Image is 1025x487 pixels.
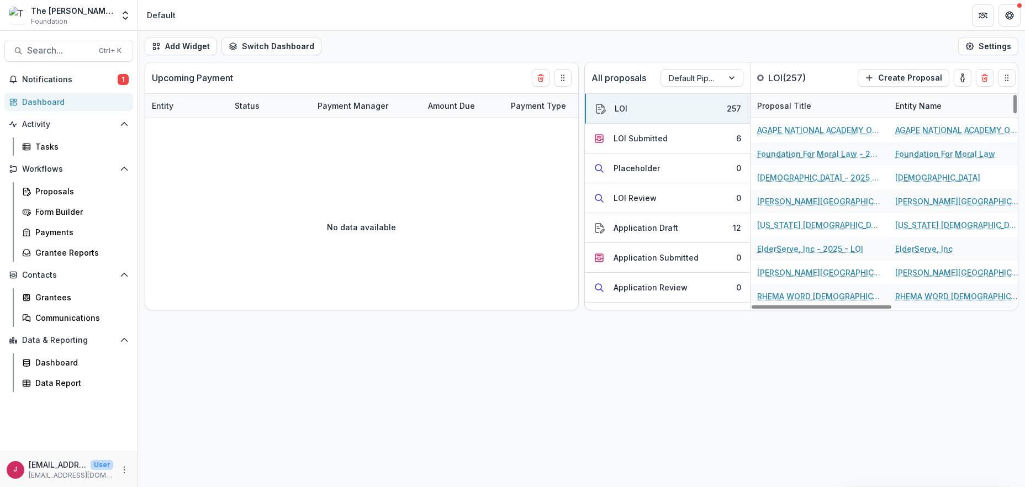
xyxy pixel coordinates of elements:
div: The [PERSON_NAME] Foundation [31,5,113,17]
button: Notifications1 [4,71,133,88]
div: Payment Manager [311,94,421,118]
div: Proposal Title [751,100,818,112]
a: Form Builder [18,203,133,221]
a: Communications [18,309,133,327]
a: RHEMA WORD [DEMOGRAPHIC_DATA] CENTER - 2025 - LOI [757,290,882,302]
div: Payment Type [504,94,587,118]
div: 0 [736,282,741,293]
div: Application Draft [614,222,678,234]
div: 12 [733,222,741,234]
div: Entity [145,94,228,118]
a: AGAPE NATIONAL ACADEMY OF MUSIC INC [895,124,1020,136]
button: Switch Dashboard [221,38,321,55]
button: Application Draft12 [585,213,750,243]
p: User [91,460,113,470]
a: Dashboard [4,93,133,111]
a: Foundation For Moral Law - 2025 - LOI [757,148,882,160]
div: Default [147,9,176,21]
button: Open Contacts [4,266,133,284]
div: Application Submitted [614,252,699,263]
button: Application Submitted0 [585,243,750,273]
div: Entity [145,100,180,112]
div: LOI [615,103,627,114]
div: Amount Due [421,94,504,118]
img: The Bolick Foundation [9,7,27,24]
button: Open entity switcher [118,4,133,27]
div: Placeholder [614,162,660,174]
span: Foundation [31,17,67,27]
span: 1 [118,74,129,85]
button: Open Workflows [4,160,133,178]
span: Notifications [22,75,118,84]
span: Workflows [22,165,115,174]
div: Status [228,94,311,118]
button: Delete card [532,69,550,87]
div: Dashboard [22,96,124,108]
a: [DEMOGRAPHIC_DATA] [895,172,980,183]
button: Open Data & Reporting [4,331,133,349]
p: [EMAIL_ADDRESS][DOMAIN_NAME] [29,459,86,470]
div: Form Builder [35,206,124,218]
div: Status [228,100,266,112]
button: Settings [958,38,1018,55]
div: Payment Manager [311,100,395,112]
a: Dashboard [18,353,133,372]
div: 6 [736,133,741,144]
div: Amount Due [421,100,482,112]
button: Delete card [976,69,994,87]
div: Grantees [35,292,124,303]
nav: breadcrumb [142,7,180,23]
div: Payments [35,226,124,238]
p: Upcoming Payment [152,71,233,84]
a: ElderServe, Inc [895,243,953,255]
div: Data Report [35,377,124,389]
div: Ctrl + K [97,45,124,57]
a: RHEMA WORD [DEMOGRAPHIC_DATA] CENTER [895,290,1020,302]
p: All proposals [591,71,646,84]
a: Grantee Reports [18,243,133,262]
a: [PERSON_NAME][GEOGRAPHIC_DATA][DEMOGRAPHIC_DATA] [895,267,1020,278]
p: LOI ( 257 ) [768,71,851,84]
button: Application Review0 [585,273,750,303]
div: LOI Submitted [614,133,668,144]
button: Create Proposal [858,69,949,87]
a: Tasks [18,137,133,156]
div: Application Review [614,282,688,293]
div: 0 [736,162,741,174]
button: Open Activity [4,115,133,133]
button: LOI Submitted6 [585,124,750,153]
button: Partners [972,4,994,27]
button: More [118,463,131,477]
a: [US_STATE] [DEMOGRAPHIC_DATA] Child & Family Service, Inc. - 2025 - LOI [757,219,882,231]
div: Dashboard [35,357,124,368]
a: Data Report [18,374,133,392]
button: Get Help [998,4,1021,27]
a: ElderServe, Inc - 2025 - LOI [757,243,863,255]
a: [US_STATE] [DEMOGRAPHIC_DATA] Child & Family Service, Inc. [895,219,1020,231]
div: Proposals [35,186,124,197]
p: No data available [327,221,397,233]
div: 0 [736,192,741,204]
button: Search... [4,40,133,62]
a: Payments [18,223,133,241]
div: 257 [727,103,741,114]
div: Payment Type [504,100,573,112]
button: Placeholder0 [585,153,750,183]
button: Add Widget [145,38,217,55]
a: Proposals [18,182,133,200]
span: Data & Reporting [22,336,115,345]
div: Communications [35,312,124,324]
button: LOI257 [585,94,750,124]
div: jcline@bolickfoundation.org [14,466,18,473]
div: Tasks [35,141,124,152]
button: Drag [998,69,1016,87]
a: AGAPE NATIONAL ACADEMY OF MUSIC INC - 2025 - LOI [757,124,882,136]
a: Grantees [18,288,133,306]
button: toggle-assigned-to-me [954,69,971,87]
span: Contacts [22,271,115,280]
div: Grantee Reports [35,247,124,258]
a: [DEMOGRAPHIC_DATA] - 2025 - LOI [757,172,882,183]
a: [PERSON_NAME][GEOGRAPHIC_DATA] [895,195,1020,207]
